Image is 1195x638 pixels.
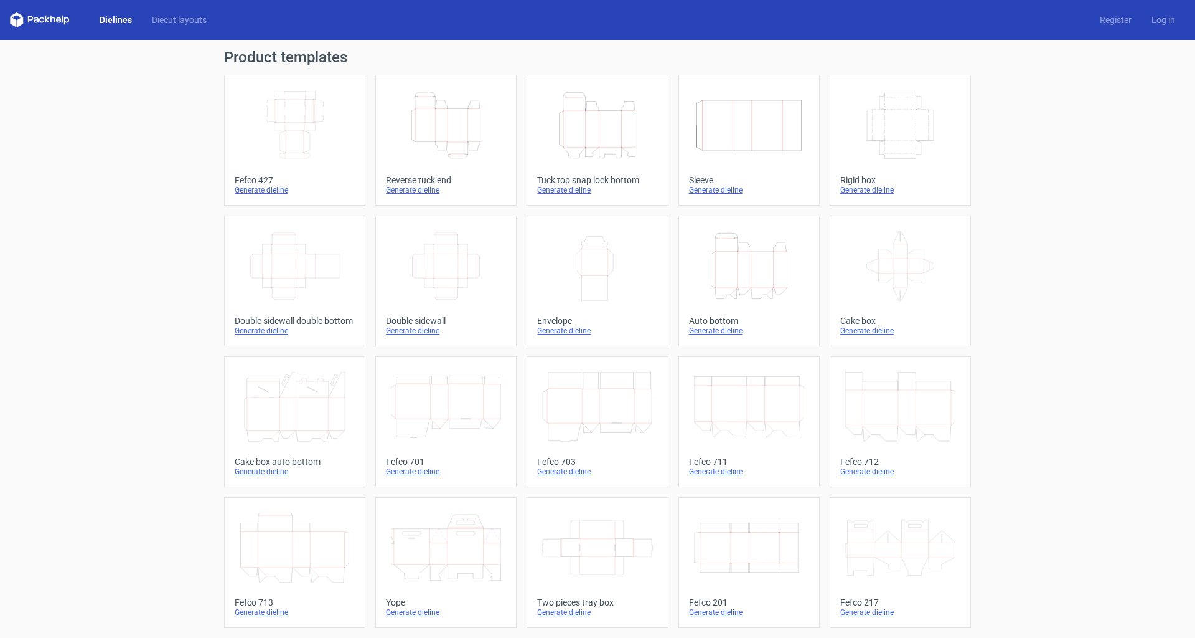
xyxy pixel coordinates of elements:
a: Cake boxGenerate dieline [830,216,971,346]
div: Envelope [537,316,657,326]
div: Generate dieline [235,326,355,336]
a: Fefco 703Generate dieline [527,356,668,487]
div: Fefco 701 [386,457,506,467]
div: Generate dieline [840,185,960,195]
div: Generate dieline [840,607,960,617]
a: Fefco 701Generate dieline [375,356,517,487]
div: Fefco 201 [689,598,809,607]
a: Diecut layouts [142,14,217,26]
div: Sleeve [689,175,809,185]
a: Double sidewall double bottomGenerate dieline [224,216,365,346]
div: Yope [386,598,506,607]
a: Fefco 217Generate dieline [830,497,971,628]
div: Fefco 712 [840,457,960,467]
a: Two pieces tray boxGenerate dieline [527,497,668,628]
a: Fefco 201Generate dieline [678,497,820,628]
div: Generate dieline [386,326,506,336]
div: Fefco 713 [235,598,355,607]
div: Generate dieline [235,467,355,477]
div: Generate dieline [689,467,809,477]
div: Rigid box [840,175,960,185]
a: SleeveGenerate dieline [678,75,820,206]
div: Fefco 711 [689,457,809,467]
a: YopeGenerate dieline [375,497,517,628]
a: Log in [1141,14,1185,26]
a: Fefco 713Generate dieline [224,497,365,628]
div: Generate dieline [386,467,506,477]
div: Two pieces tray box [537,598,657,607]
div: Fefco 217 [840,598,960,607]
div: Generate dieline [689,185,809,195]
div: Reverse tuck end [386,175,506,185]
a: Fefco 427Generate dieline [224,75,365,206]
div: Generate dieline [386,185,506,195]
div: Generate dieline [537,185,657,195]
div: Generate dieline [235,185,355,195]
div: Generate dieline [537,607,657,617]
div: Double sidewall double bottom [235,316,355,326]
a: Reverse tuck endGenerate dieline [375,75,517,206]
h1: Product templates [224,50,971,65]
a: EnvelopeGenerate dieline [527,216,668,346]
div: Generate dieline [689,326,809,336]
a: Tuck top snap lock bottomGenerate dieline [527,75,668,206]
div: Auto bottom [689,316,809,326]
a: Register [1090,14,1141,26]
a: Fefco 712Generate dieline [830,356,971,487]
div: Generate dieline [840,467,960,477]
div: Cake box auto bottom [235,457,355,467]
div: Generate dieline [386,607,506,617]
div: Fefco 703 [537,457,657,467]
div: Fefco 427 [235,175,355,185]
div: Tuck top snap lock bottom [537,175,657,185]
a: Auto bottomGenerate dieline [678,216,820,346]
div: Generate dieline [689,607,809,617]
a: Fefco 711Generate dieline [678,356,820,487]
a: Rigid boxGenerate dieline [830,75,971,206]
div: Generate dieline [537,467,657,477]
div: Generate dieline [235,607,355,617]
div: Generate dieline [840,326,960,336]
div: Cake box [840,316,960,326]
a: Double sidewallGenerate dieline [375,216,517,346]
a: Cake box auto bottomGenerate dieline [224,356,365,487]
div: Double sidewall [386,316,506,326]
div: Generate dieline [537,326,657,336]
a: Dielines [90,14,142,26]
